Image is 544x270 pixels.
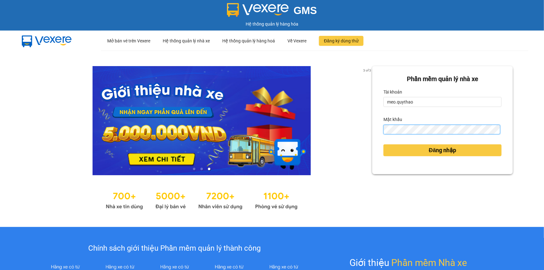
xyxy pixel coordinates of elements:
[319,36,363,46] button: Đăng ký dùng thử
[208,168,210,170] li: slide item 3
[383,87,402,97] label: Tài khoản
[383,125,500,135] input: Mật khẩu
[383,114,402,124] label: Mật khẩu
[294,5,317,16] span: GMS
[324,37,359,44] span: Đăng ký dùng thử
[227,3,289,17] img: logo 2
[287,31,306,51] div: Về Vexere
[107,31,150,51] div: Mở bán vé trên Vexere
[106,188,298,211] img: Statistics.png
[383,97,502,107] input: Tài khoản
[193,168,195,170] li: slide item 1
[392,255,467,270] span: Phần mềm Nhà xe
[227,9,317,14] a: GMS
[200,168,203,170] li: slide item 2
[163,31,210,51] div: Hệ thống quản lý nhà xe
[383,74,502,84] div: Phần mềm quản lý nhà xe
[2,21,542,27] div: Hệ thống quản lý hàng hóa
[361,66,372,74] p: 3 of 3
[38,243,311,254] div: Chính sách giới thiệu Phần mềm quản lý thành công
[350,255,467,270] div: Giới thiệu
[363,66,372,175] button: next slide / item
[16,31,78,51] img: mbUUG5Q.png
[429,146,456,155] span: Đăng nhập
[383,144,502,156] button: Đăng nhập
[222,31,275,51] div: Hệ thống quản lý hàng hoá
[31,66,40,175] button: previous slide / item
